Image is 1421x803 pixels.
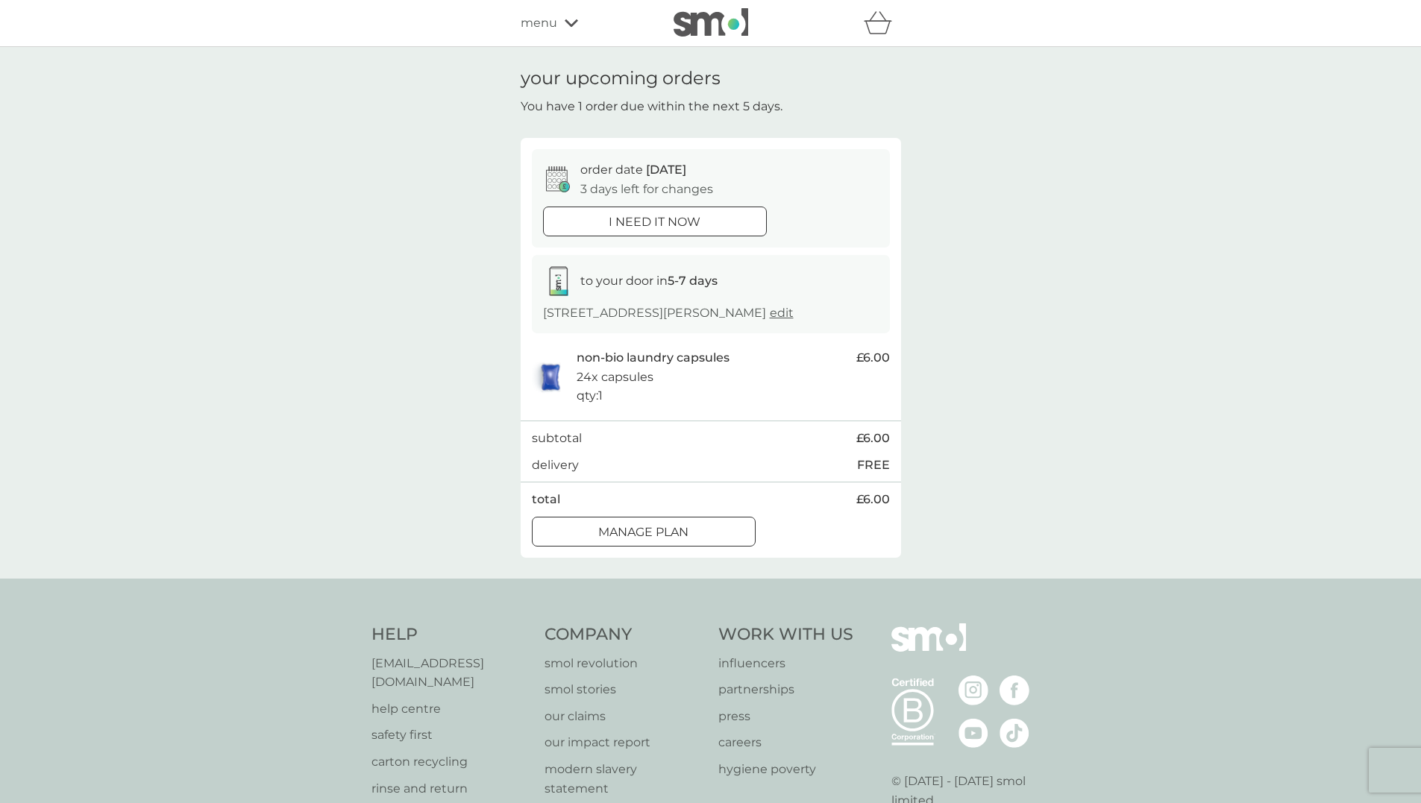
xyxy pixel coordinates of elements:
[371,752,530,772] a: carton recycling
[718,654,853,673] a: influencers
[543,303,794,323] p: [STREET_ADDRESS][PERSON_NAME]
[718,707,853,726] a: press
[580,180,713,199] p: 3 days left for changes
[577,368,653,387] p: 24x capsules
[718,623,853,646] h4: Work With Us
[959,676,988,705] img: visit the smol Instagram page
[857,456,890,475] p: FREE
[674,8,748,37] img: smol
[770,306,794,320] a: edit
[959,718,988,748] img: visit the smol Youtube page
[545,760,703,798] a: modern slavery statement
[532,490,560,509] p: total
[532,456,579,475] p: delivery
[1000,718,1029,748] img: visit the smol Tiktok page
[1000,676,1029,705] img: visit the smol Facebook page
[545,623,703,646] h4: Company
[545,654,703,673] a: smol revolution
[521,97,782,116] p: You have 1 order due within the next 5 days.
[718,680,853,699] a: partnerships
[864,8,901,38] div: basket
[580,160,686,180] p: order date
[521,13,557,33] span: menu
[646,163,686,177] span: [DATE]
[856,429,890,448] span: £6.00
[668,274,718,288] strong: 5-7 days
[371,725,530,745] a: safety first
[856,490,890,509] span: £6.00
[580,274,718,288] span: to your door in
[891,623,966,674] img: smol
[371,654,530,692] a: [EMAIL_ADDRESS][DOMAIN_NAME]
[856,348,890,368] span: £6.00
[718,760,853,779] a: hygiene poverty
[521,68,721,89] h1: your upcoming orders
[598,523,688,542] p: Manage plan
[577,348,730,368] p: non-bio laundry capsules
[545,680,703,699] a: smol stories
[532,429,582,448] p: subtotal
[609,212,700,232] p: i need it now
[718,733,853,752] a: careers
[543,207,767,236] button: i need it now
[532,517,756,547] button: Manage plan
[371,623,530,646] h4: Help
[577,386,603,406] p: qty : 1
[545,707,703,726] a: our claims
[371,699,530,719] a: help centre
[371,779,530,799] a: rinse and return
[545,733,703,752] a: our impact report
